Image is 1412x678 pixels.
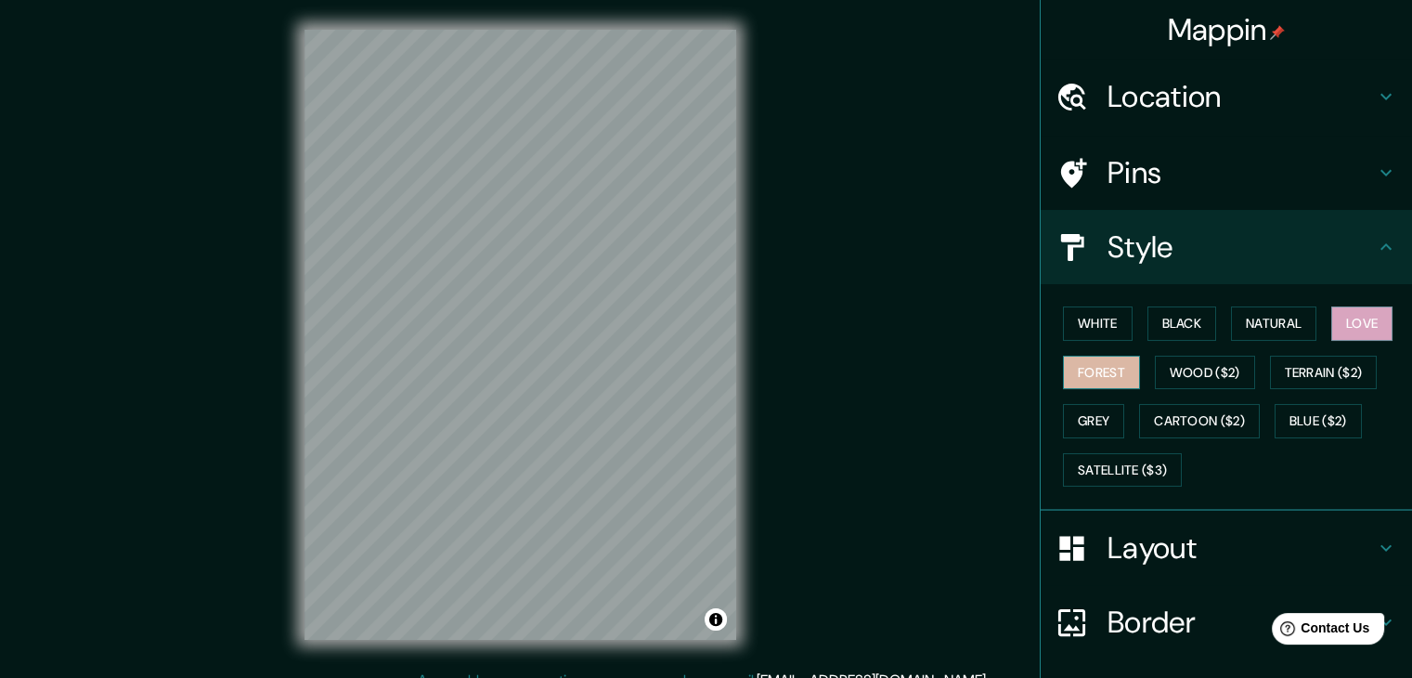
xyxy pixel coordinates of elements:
[1063,356,1140,390] button: Forest
[1108,78,1375,115] h4: Location
[1041,585,1412,659] div: Border
[1041,210,1412,284] div: Style
[1275,404,1362,438] button: Blue ($2)
[1155,356,1255,390] button: Wood ($2)
[1108,154,1375,191] h4: Pins
[304,30,736,640] canvas: Map
[1168,11,1286,48] h4: Mappin
[1063,453,1182,488] button: Satellite ($3)
[1041,136,1412,210] div: Pins
[1108,529,1375,567] h4: Layout
[1270,356,1378,390] button: Terrain ($2)
[1041,511,1412,585] div: Layout
[1139,404,1260,438] button: Cartoon ($2)
[1270,25,1285,40] img: pin-icon.png
[705,608,727,631] button: Toggle attribution
[1041,59,1412,134] div: Location
[1108,604,1375,641] h4: Border
[1247,606,1392,658] iframe: Help widget launcher
[1063,404,1124,438] button: Grey
[1108,228,1375,266] h4: Style
[1331,306,1393,341] button: Love
[1231,306,1316,341] button: Natural
[1063,306,1133,341] button: White
[1147,306,1217,341] button: Black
